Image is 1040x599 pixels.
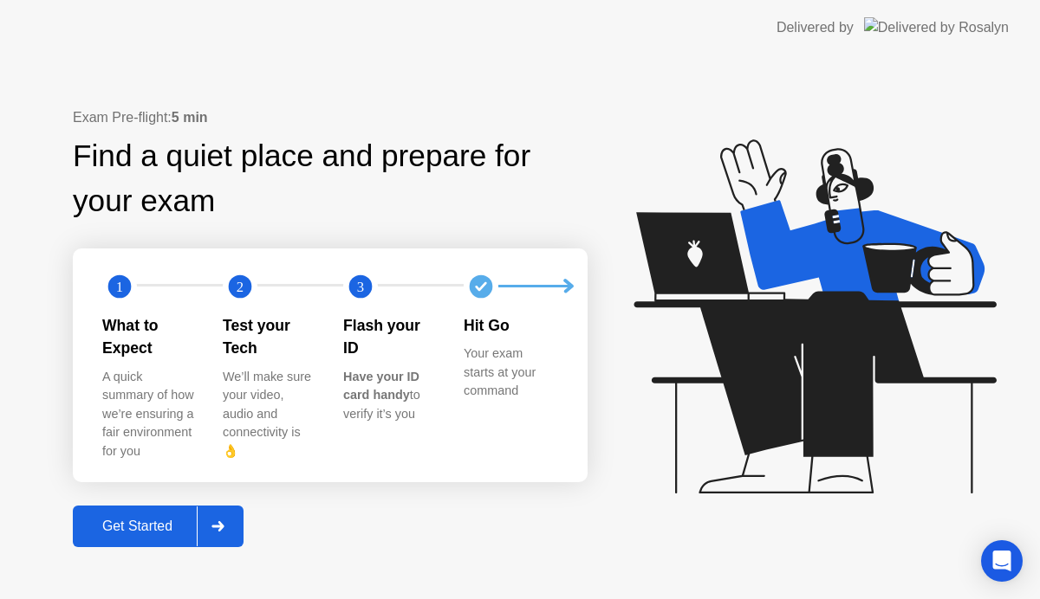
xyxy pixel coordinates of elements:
div: Test your Tech [223,314,315,360]
button: Get Started [73,506,244,547]
div: Find a quiet place and prepare for your exam [73,133,588,225]
div: What to Expect [102,314,195,360]
div: Get Started [78,518,197,534]
img: Delivered by Rosalyn [864,17,1009,37]
text: 2 [237,279,244,295]
div: Your exam starts at your command [464,345,556,401]
b: 5 min [172,110,208,125]
div: Delivered by [777,17,854,38]
div: A quick summary of how we’re ensuring a fair environment for you [102,368,195,461]
text: 3 [357,279,364,295]
div: Open Intercom Messenger [981,540,1023,582]
div: We’ll make sure your video, audio and connectivity is 👌 [223,368,315,461]
div: Exam Pre-flight: [73,107,588,128]
div: Flash your ID [343,314,436,360]
div: to verify it’s you [343,368,436,424]
div: Hit Go [464,314,556,337]
b: Have your ID card handy [343,370,419,403]
text: 1 [116,279,123,295]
